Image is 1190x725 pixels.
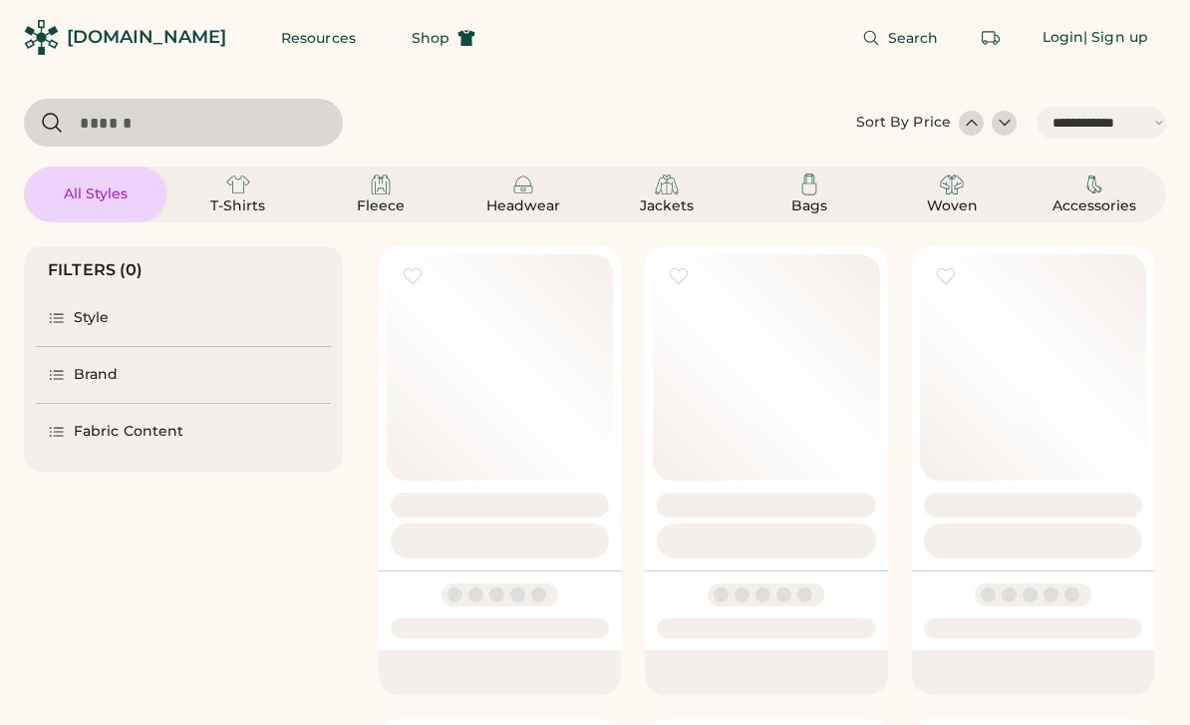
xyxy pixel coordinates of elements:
[971,18,1011,58] button: Retrieve an order
[940,173,964,196] img: Woven Icon
[797,173,821,196] img: Bags Icon
[1082,173,1106,196] img: Accessories Icon
[74,422,183,442] div: Fabric Content
[388,18,499,58] button: Shop
[907,196,997,216] div: Woven
[1042,28,1084,48] div: Login
[257,18,380,58] button: Resources
[888,31,939,45] span: Search
[48,258,144,282] div: FILTERS (0)
[74,308,110,328] div: Style
[622,196,712,216] div: Jackets
[478,196,568,216] div: Headwear
[193,196,283,216] div: T-Shirts
[764,196,854,216] div: Bags
[856,113,951,133] div: Sort By Price
[655,173,679,196] img: Jackets Icon
[336,196,426,216] div: Fleece
[369,173,393,196] img: Fleece Icon
[511,173,535,196] img: Headwear Icon
[838,18,963,58] button: Search
[1049,196,1139,216] div: Accessories
[1083,28,1148,48] div: | Sign up
[67,25,226,50] div: [DOMAIN_NAME]
[74,365,119,385] div: Brand
[412,31,449,45] span: Shop
[24,20,59,55] img: Rendered Logo - Screens
[226,173,250,196] img: T-Shirts Icon
[51,184,141,204] div: All Styles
